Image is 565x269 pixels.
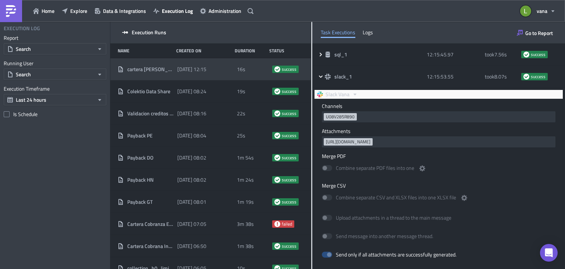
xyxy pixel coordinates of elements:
span: 1m 24s [237,177,254,183]
span: vana [537,7,547,15]
span: sql_1 [334,51,348,58]
span: success [274,177,280,183]
span: cartera [PERSON_NAME] de cobros [127,66,174,73]
span: success [282,243,296,249]
span: [DATE] 08:02 [177,177,206,183]
label: Report [4,35,106,41]
div: took 7.56 s [485,48,518,61]
span: U08V285R890 [326,114,355,120]
div: Send only if all attachments are successfully generated. [336,251,456,258]
button: Slack Vana [315,90,360,99]
button: Execution Log [150,5,196,17]
label: Upload attachments in a thread to the main message [322,214,451,221]
span: Explore [70,7,87,15]
span: [DATE] 08:01 [177,199,206,205]
div: took 8.07 s [485,70,518,83]
span: Execution Log [162,7,193,15]
span: 1m 19s [237,199,254,205]
span: success [282,177,296,183]
span: Data & Integrations [103,7,146,15]
span: slack_1 [334,73,353,80]
div: Open Intercom Messenger [540,244,558,262]
span: Go to Report [525,29,553,37]
span: 16s [237,66,245,73]
span: Validacion creditos sin asignar - SAC [127,110,174,117]
button: Home [29,5,58,17]
label: Combine separate PDF files into one [322,164,427,173]
span: success [282,133,296,139]
button: Explore [58,5,91,17]
div: Duration [235,48,266,53]
span: failed [282,221,292,227]
span: success [523,52,529,57]
label: Running User [4,60,106,67]
span: Home [42,7,54,15]
label: Attachments [322,128,555,134]
span: Payback DO [127,154,153,161]
span: success [274,155,280,161]
a: Administration [196,5,245,17]
span: Payback HN [127,177,154,183]
label: Execution Timeframe [4,85,106,92]
span: success [282,199,296,205]
button: Search [4,43,106,55]
span: [URL][DOMAIN_NAME] [326,139,370,145]
span: 25s [237,132,245,139]
span: Search [16,45,31,53]
span: [DATE] 08:02 [177,154,206,161]
label: Merge CSV [322,182,555,189]
span: [DATE] 07:05 [177,221,206,227]
label: Is Schedule [4,111,106,118]
div: Status [269,48,300,53]
div: Task Executions [321,27,355,38]
span: [DATE] 12:15 [177,66,206,73]
span: success [274,111,280,116]
span: Payback GT [127,199,153,205]
span: [DATE] 08:24 [177,88,206,95]
div: Created On [176,48,231,53]
span: Search [16,70,31,78]
span: Administration [209,7,241,15]
span: success [282,88,296,94]
span: 1m 54s [237,154,254,161]
button: Search [4,69,106,80]
span: success [282,111,296,116]
span: 19s [237,88,245,95]
label: Combine separate CSV and XLSX files into one XLSX file [322,193,469,203]
span: success [274,133,280,139]
span: success [282,66,296,72]
img: Avatar [519,5,532,17]
span: success [274,66,280,72]
button: Combine separate PDF files into one [418,164,427,173]
span: Colektio Data Share [127,88,170,95]
span: Slack Vana [326,90,349,99]
span: success [282,155,296,161]
img: PushMetrics [5,5,17,17]
label: Send message into another message thread. [322,233,434,240]
span: Payback PE [127,132,153,139]
span: Last 24 hours [16,96,46,104]
span: success [274,243,280,249]
span: 3m 38s [237,221,254,227]
button: Data & Integrations [91,5,150,17]
span: [DATE] 06:50 [177,243,206,249]
span: 22s [237,110,245,117]
div: Logs [363,27,373,38]
label: Channels [322,103,555,109]
div: Name [118,48,173,53]
span: success [523,74,529,80]
span: success [274,199,280,205]
span: failed [274,221,280,227]
div: 12:15:53.55 [427,70,481,83]
button: Last 24 hours [4,94,106,105]
span: Cartera Cobrana Interna [127,243,174,249]
span: success [531,52,546,57]
button: Combine separate CSV and XLSX files into one XLSX file [460,193,469,202]
button: Go to Report [513,27,557,39]
span: success [274,88,280,94]
span: success [531,74,546,80]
